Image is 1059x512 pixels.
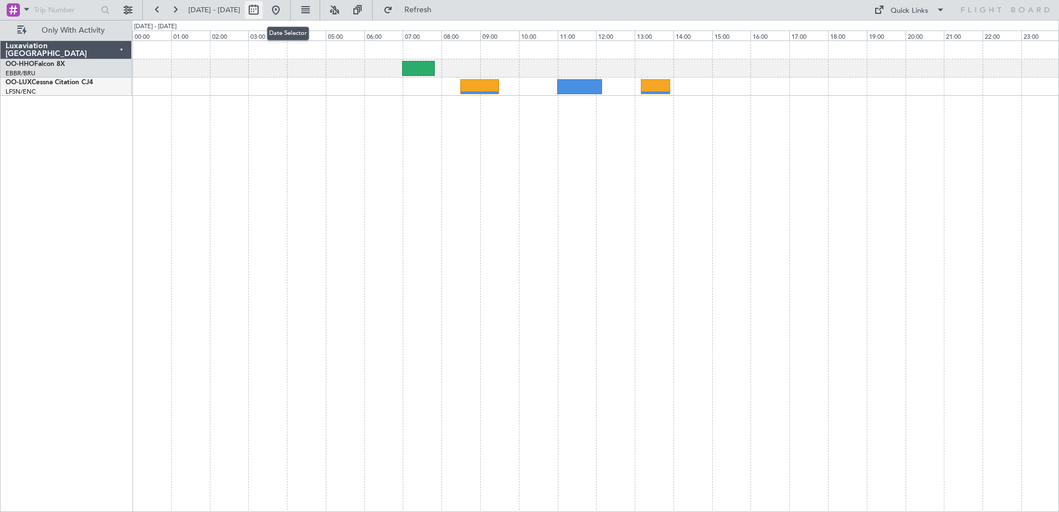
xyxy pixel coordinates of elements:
[6,61,65,68] a: OO-HHOFalcon 8X
[12,22,120,39] button: Only With Activity
[944,30,983,40] div: 21:00
[188,5,240,15] span: [DATE] - [DATE]
[891,6,928,17] div: Quick Links
[789,30,828,40] div: 17:00
[519,30,558,40] div: 10:00
[378,1,445,19] button: Refresh
[210,30,249,40] div: 02:00
[828,30,867,40] div: 18:00
[750,30,789,40] div: 16:00
[395,6,441,14] span: Refresh
[674,30,712,40] div: 14:00
[441,30,480,40] div: 08:00
[868,1,950,19] button: Quick Links
[171,30,210,40] div: 01:00
[480,30,519,40] div: 09:00
[596,30,635,40] div: 12:00
[983,30,1021,40] div: 22:00
[712,30,751,40] div: 15:00
[6,61,34,68] span: OO-HHO
[364,30,403,40] div: 06:00
[906,30,944,40] div: 20:00
[6,79,32,86] span: OO-LUX
[558,30,597,40] div: 11:00
[29,27,117,34] span: Only With Activity
[132,30,171,40] div: 00:00
[867,30,906,40] div: 19:00
[635,30,674,40] div: 13:00
[6,69,35,78] a: EBBR/BRU
[267,27,309,40] div: Date Selector
[6,88,36,96] a: LFSN/ENC
[134,22,177,32] div: [DATE] - [DATE]
[34,2,97,18] input: Trip Number
[403,30,441,40] div: 07:00
[326,30,364,40] div: 05:00
[248,30,287,40] div: 03:00
[6,79,93,86] a: OO-LUXCessna Citation CJ4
